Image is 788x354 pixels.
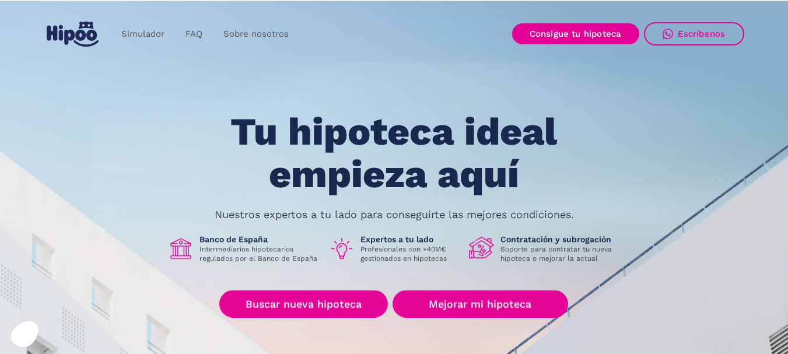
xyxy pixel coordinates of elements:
[512,23,639,44] a: Consigue tu hipoteca
[500,234,621,245] h1: Contratación y subrogación
[44,17,101,51] a: home
[678,29,726,39] div: Escríbenos
[199,234,320,245] h1: Banco de España
[393,290,568,318] a: Mejorar mi hipoteca
[199,245,320,264] p: Intermediarios hipotecarios regulados por el Banco de España
[175,23,213,45] a: FAQ
[173,111,615,195] h1: Tu hipoteca ideal empieza aquí
[360,234,460,245] h1: Expertos a tu lado
[213,23,299,45] a: Sobre nosotros
[500,245,621,264] p: Soporte para contratar tu nueva hipoteca o mejorar la actual
[215,210,574,219] p: Nuestros expertos a tu lado para conseguirte las mejores condiciones.
[644,22,744,45] a: Escríbenos
[360,245,460,264] p: Profesionales con +40M€ gestionados en hipotecas
[219,290,388,318] a: Buscar nueva hipoteca
[111,23,175,45] a: Simulador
